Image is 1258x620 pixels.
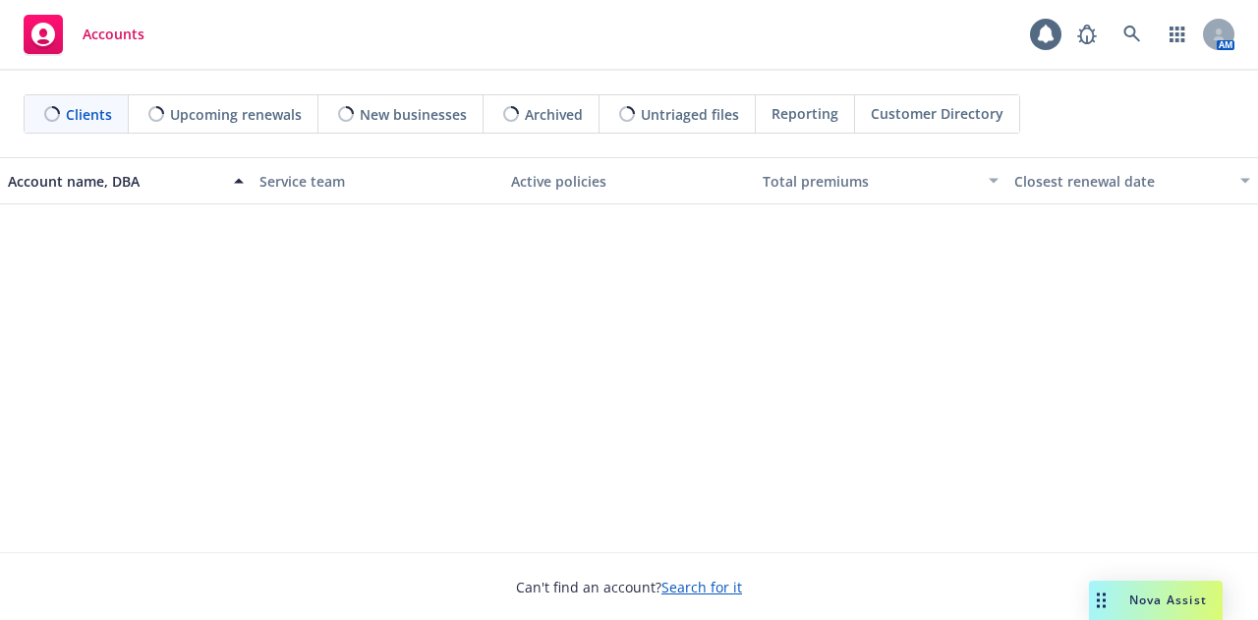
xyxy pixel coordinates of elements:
a: Search for it [661,578,742,596]
span: Reporting [772,103,838,124]
a: Search [1113,15,1152,54]
span: Archived [525,104,583,125]
div: Active policies [511,171,747,192]
span: Accounts [83,27,144,42]
button: Closest renewal date [1006,157,1258,204]
button: Service team [252,157,503,204]
span: Untriaged files [641,104,739,125]
div: Drag to move [1089,581,1114,620]
div: Total premiums [763,171,977,192]
span: Customer Directory [871,103,1003,124]
span: Can't find an account? [516,577,742,597]
a: Accounts [16,7,152,62]
span: Nova Assist [1129,592,1207,608]
span: New businesses [360,104,467,125]
a: Report a Bug [1067,15,1107,54]
span: Clients [66,104,112,125]
button: Total premiums [755,157,1006,204]
span: Upcoming renewals [170,104,302,125]
a: Switch app [1158,15,1197,54]
div: Account name, DBA [8,171,222,192]
div: Service team [259,171,495,192]
button: Active policies [503,157,755,204]
div: Closest renewal date [1014,171,1229,192]
button: Nova Assist [1089,581,1223,620]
